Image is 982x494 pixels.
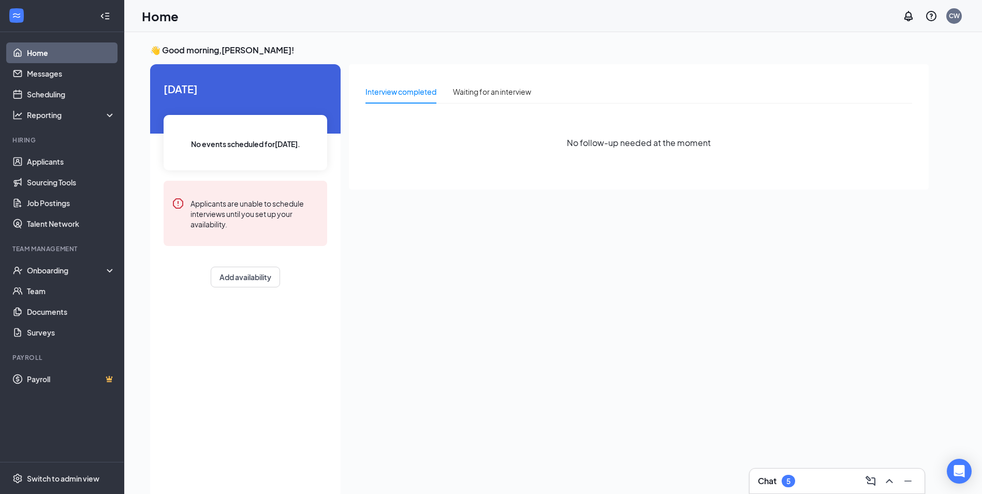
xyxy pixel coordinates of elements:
[27,63,115,84] a: Messages
[190,197,319,229] div: Applicants are unable to schedule interviews until you set up your availability.
[211,267,280,287] button: Add availability
[27,172,115,193] a: Sourcing Tools
[12,265,23,275] svg: UserCheck
[27,42,115,63] a: Home
[567,136,711,149] span: No follow-up needed at the moment
[11,10,22,21] svg: WorkstreamLogo
[142,7,179,25] h1: Home
[27,301,115,322] a: Documents
[883,475,896,487] svg: ChevronUp
[925,10,937,22] svg: QuestionInfo
[27,213,115,234] a: Talent Network
[902,475,914,487] svg: Minimize
[27,84,115,105] a: Scheduling
[864,475,877,487] svg: ComposeMessage
[27,369,115,389] a: PayrollCrown
[453,86,531,97] div: Waiting for an interview
[900,473,916,489] button: Minimize
[947,459,972,484] div: Open Intercom Messenger
[27,151,115,172] a: Applicants
[902,10,915,22] svg: Notifications
[172,197,184,210] svg: Error
[881,473,898,489] button: ChevronUp
[862,473,879,489] button: ComposeMessage
[191,138,300,150] span: No events scheduled for [DATE] .
[758,475,776,487] h3: Chat
[150,45,929,56] h3: 👋 Good morning, [PERSON_NAME] !
[949,11,960,20] div: CW
[27,110,116,120] div: Reporting
[27,281,115,301] a: Team
[12,136,113,144] div: Hiring
[12,473,23,484] svg: Settings
[12,353,113,362] div: Payroll
[100,11,110,21] svg: Collapse
[12,244,113,253] div: Team Management
[786,477,790,486] div: 5
[27,473,99,484] div: Switch to admin view
[12,110,23,120] svg: Analysis
[27,265,107,275] div: Onboarding
[164,81,327,97] span: [DATE]
[27,322,115,343] a: Surveys
[365,86,436,97] div: Interview completed
[27,193,115,213] a: Job Postings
